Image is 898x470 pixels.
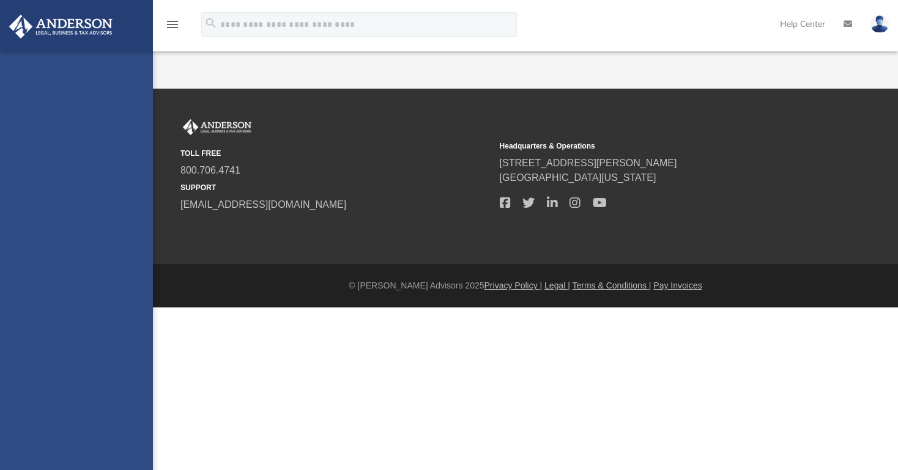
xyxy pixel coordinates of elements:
[180,119,254,135] img: Anderson Advisors Platinum Portal
[204,17,218,30] i: search
[484,281,543,290] a: Privacy Policy |
[180,199,346,210] a: [EMAIL_ADDRESS][DOMAIN_NAME]
[500,158,677,168] a: [STREET_ADDRESS][PERSON_NAME]
[6,15,116,39] img: Anderson Advisors Platinum Portal
[165,23,180,32] a: menu
[180,182,491,193] small: SUPPORT
[153,279,898,292] div: © [PERSON_NAME] Advisors 2025
[165,17,180,32] i: menu
[544,281,570,290] a: Legal |
[500,172,656,183] a: [GEOGRAPHIC_DATA][US_STATE]
[870,15,889,33] img: User Pic
[180,165,240,175] a: 800.706.4741
[500,141,811,152] small: Headquarters & Operations
[180,148,491,159] small: TOLL FREE
[573,281,651,290] a: Terms & Conditions |
[653,281,702,290] a: Pay Invoices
